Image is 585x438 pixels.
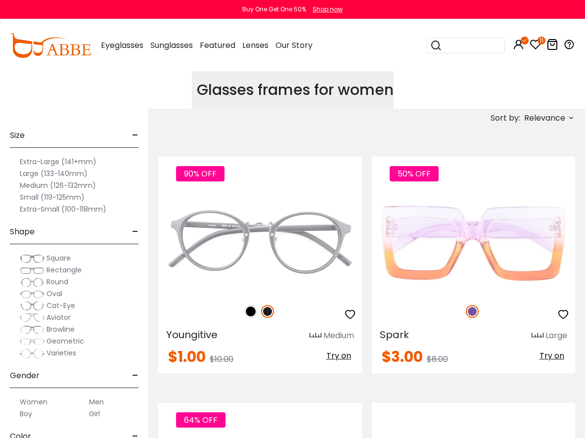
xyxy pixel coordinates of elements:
img: Round.png [20,277,45,287]
span: Square [46,253,71,263]
span: Oval [46,289,62,299]
label: Girl [89,408,100,420]
h1: Glasses frames for women [197,81,394,99]
img: Purple Spark - Plastic ,Universal Bridge Fit [372,192,576,294]
img: size ruler [310,332,321,340]
img: Matte-black Youngitive - Plastic ,Adjust Nose Pads [158,192,362,294]
label: Extra-Small (100-118mm) [20,203,106,215]
div: Buy One Get One 50% [242,5,306,14]
img: Browline.png [20,325,45,335]
span: Spark [380,328,409,342]
label: Medium (126-132mm) [20,179,96,191]
span: $3.00 [382,346,423,367]
label: Men [89,396,104,408]
span: Lenses [242,40,269,51]
span: Browline [46,324,75,334]
span: Varieties [46,348,76,358]
img: Oval.png [20,289,45,299]
span: Sunglasses [150,40,193,51]
span: - [132,124,138,147]
img: Varieties.png [20,349,45,359]
img: Cat-Eye.png [20,301,45,311]
span: Cat-Eye [46,301,75,310]
span: Round [46,277,68,287]
label: Small (119-125mm) [20,191,85,203]
label: Large (133-140mm) [20,168,88,179]
span: Youngitive [166,328,218,342]
span: Aviator [46,312,71,322]
div: Medium [323,330,354,342]
img: Rectangle.png [20,265,45,275]
div: Large [545,330,567,342]
img: abbeglasses.com [10,33,91,58]
span: Rectangle [46,265,82,275]
label: Extra-Large (141+mm) [20,156,96,168]
span: Sort by: [491,112,520,124]
span: Eyeglasses [101,40,143,51]
span: Try on [540,350,564,361]
label: Boy [20,408,32,420]
span: - [132,220,138,244]
img: size ruler [532,332,543,340]
span: Gender [10,364,40,388]
img: Geometric.png [20,337,45,347]
span: - [132,364,138,388]
img: Square.png [20,254,45,263]
span: $6.00 [427,353,448,365]
a: 11 [530,41,541,52]
div: Shop now [313,5,343,14]
i: 11 [538,37,545,44]
img: Purple [466,305,479,318]
img: Black [244,305,257,318]
a: Shop now [308,5,343,13]
img: Matte Black [261,305,274,318]
span: 50% OFF [390,166,439,181]
button: Try on [323,350,354,362]
span: $1.00 [168,346,206,367]
span: Shape [10,220,35,244]
span: Relevance [524,109,565,127]
span: 64% OFF [176,412,225,428]
span: Size [10,124,25,147]
span: Featured [200,40,235,51]
span: 90% OFF [176,166,225,181]
label: Women [20,396,47,408]
span: $10.00 [210,353,233,365]
img: Aviator.png [20,313,45,323]
span: Our Story [275,40,313,51]
span: Geometric [46,336,84,346]
span: Try on [326,350,351,361]
button: Try on [537,350,567,362]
